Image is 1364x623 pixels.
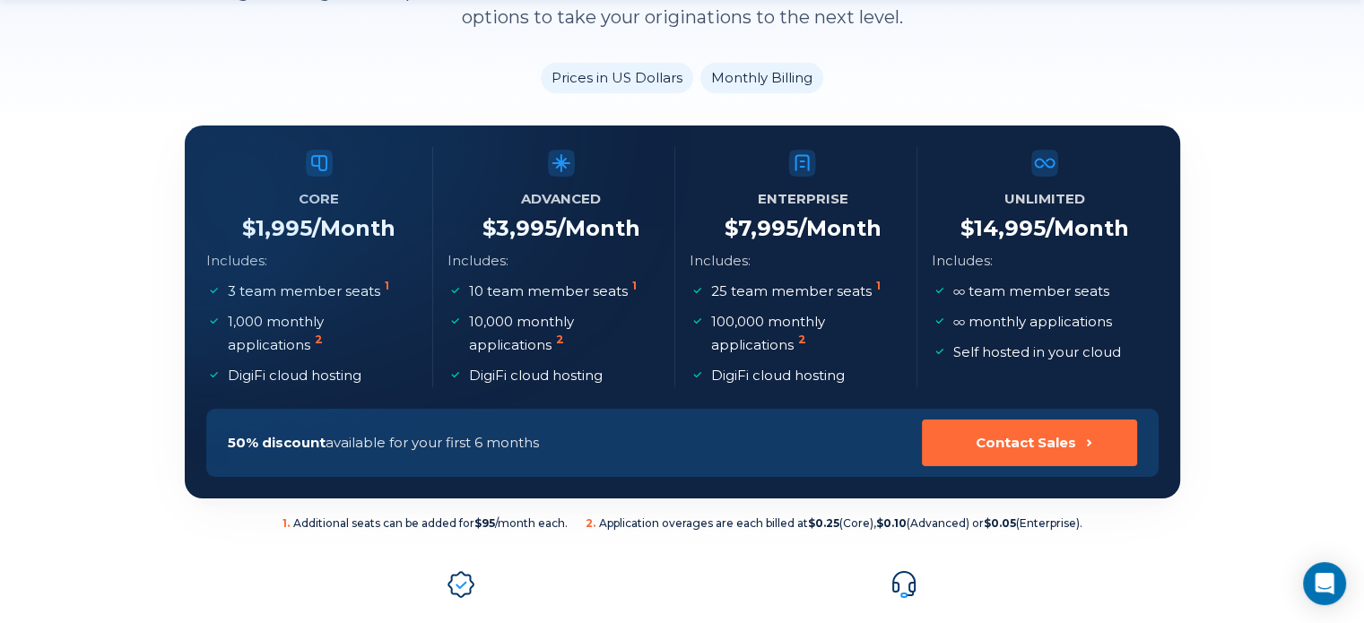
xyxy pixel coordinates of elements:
b: $0.05 [984,516,1016,530]
p: Self hosted in your cloud [953,341,1121,364]
b: $0.25 [808,516,839,530]
sup: 1 [632,279,637,292]
p: available for your first 6 months [228,431,539,454]
span: Application overages are each billed at (Core), (Advanced) or (Enterprise). [586,516,1082,531]
span: Additional seats can be added for /month each. [282,516,568,531]
p: DigiFi cloud hosting [711,364,845,387]
sup: 1 . [282,516,290,530]
h4: $ 3,995 [482,215,640,242]
p: 10,000 monthly applications [469,310,656,357]
span: /Month [557,215,640,241]
p: DigiFi cloud hosting [469,364,603,387]
p: DigiFi cloud hosting [228,364,361,387]
p: 10 team member seats [469,280,640,303]
span: /Month [798,215,882,241]
sup: 2 . [586,516,595,530]
div: Contact Sales [976,434,1076,452]
sup: 1 [876,279,881,292]
h5: Advanced [521,186,601,212]
sup: 1 [385,279,389,292]
p: team member seats [953,280,1109,303]
b: $95 [474,516,495,530]
h5: Enterprise [758,186,848,212]
li: Monthly Billing [700,63,823,93]
sup: 2 [315,333,323,346]
h4: $ 14,995 [960,215,1129,242]
b: $0.10 [876,516,907,530]
span: 50% discount [228,434,326,451]
button: Contact Sales [922,420,1137,466]
sup: 2 [798,333,806,346]
h4: $ 7,995 [725,215,882,242]
li: Prices in US Dollars [541,63,693,93]
p: Includes: [932,249,993,273]
h5: Unlimited [1004,186,1085,212]
p: 1,000 monthly applications [228,310,415,357]
p: 25 team member seats [711,280,884,303]
sup: 2 [556,333,564,346]
span: /Month [1046,215,1129,241]
p: monthly applications [953,310,1112,333]
p: 100,000 monthly applications [711,310,899,357]
div: Open Intercom Messenger [1303,562,1346,605]
p: Includes: [690,249,751,273]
